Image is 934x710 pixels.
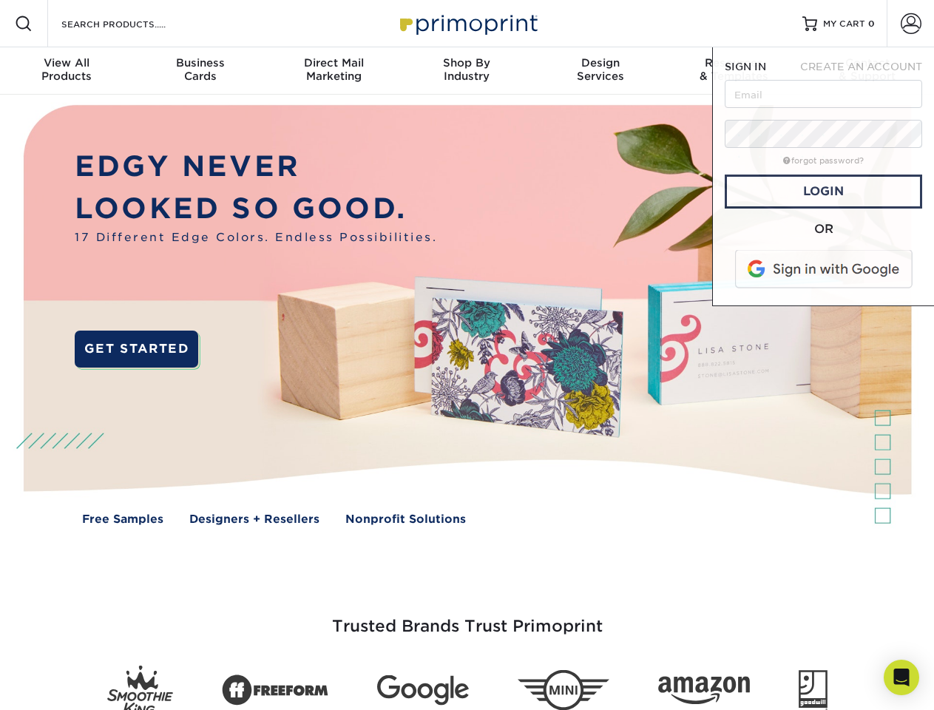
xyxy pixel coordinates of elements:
[75,146,437,188] p: EDGY NEVER
[189,511,319,528] a: Designers + Resellers
[534,56,667,83] div: Services
[60,15,204,33] input: SEARCH PRODUCTS.....
[345,511,466,528] a: Nonprofit Solutions
[783,156,864,166] a: forgot password?
[400,56,533,70] span: Shop By
[267,56,400,83] div: Marketing
[133,56,266,70] span: Business
[75,331,198,368] a: GET STARTED
[868,18,875,29] span: 0
[725,80,922,108] input: Email
[823,18,865,30] span: MY CART
[75,188,437,230] p: LOOKED SO GOOD.
[534,47,667,95] a: DesignServices
[725,175,922,209] a: Login
[267,56,400,70] span: Direct Mail
[400,47,533,95] a: Shop ByIndustry
[667,56,800,70] span: Resources
[884,660,919,695] div: Open Intercom Messenger
[4,665,126,705] iframe: Google Customer Reviews
[82,511,163,528] a: Free Samples
[267,47,400,95] a: Direct MailMarketing
[725,61,766,72] span: SIGN IN
[133,47,266,95] a: BusinessCards
[667,47,800,95] a: Resources& Templates
[35,581,900,654] h3: Trusted Brands Trust Primoprint
[658,677,750,705] img: Amazon
[133,56,266,83] div: Cards
[377,675,469,706] img: Google
[799,670,828,710] img: Goodwill
[400,56,533,83] div: Industry
[725,220,922,238] div: OR
[800,61,922,72] span: CREATE AN ACCOUNT
[393,7,541,39] img: Primoprint
[534,56,667,70] span: Design
[75,229,437,246] span: 17 Different Edge Colors. Endless Possibilities.
[667,56,800,83] div: & Templates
